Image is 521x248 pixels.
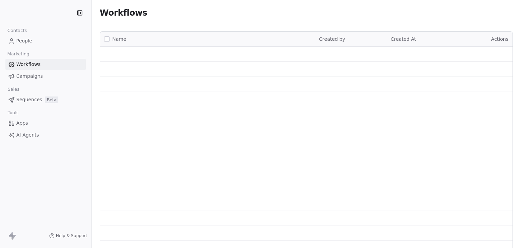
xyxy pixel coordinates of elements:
span: Help & Support [56,233,87,238]
span: Workflows [100,8,147,18]
span: Marketing [4,49,32,59]
a: SequencesBeta [5,94,86,105]
a: People [5,35,86,47]
a: Help & Support [49,233,87,238]
span: Beta [45,96,58,103]
span: Sequences [16,96,42,103]
span: People [16,37,32,45]
a: Campaigns [5,71,86,82]
span: AI Agents [16,131,39,139]
span: Actions [491,36,508,42]
span: Name [112,36,126,43]
a: Apps [5,118,86,129]
span: Campaigns [16,73,43,80]
span: Sales [5,84,22,94]
span: Workflows [16,61,41,68]
span: Contacts [4,25,30,36]
span: Created At [391,36,416,42]
span: Apps [16,120,28,127]
a: AI Agents [5,129,86,141]
span: Created by [319,36,345,42]
a: Workflows [5,59,86,70]
span: Tools [5,108,21,118]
